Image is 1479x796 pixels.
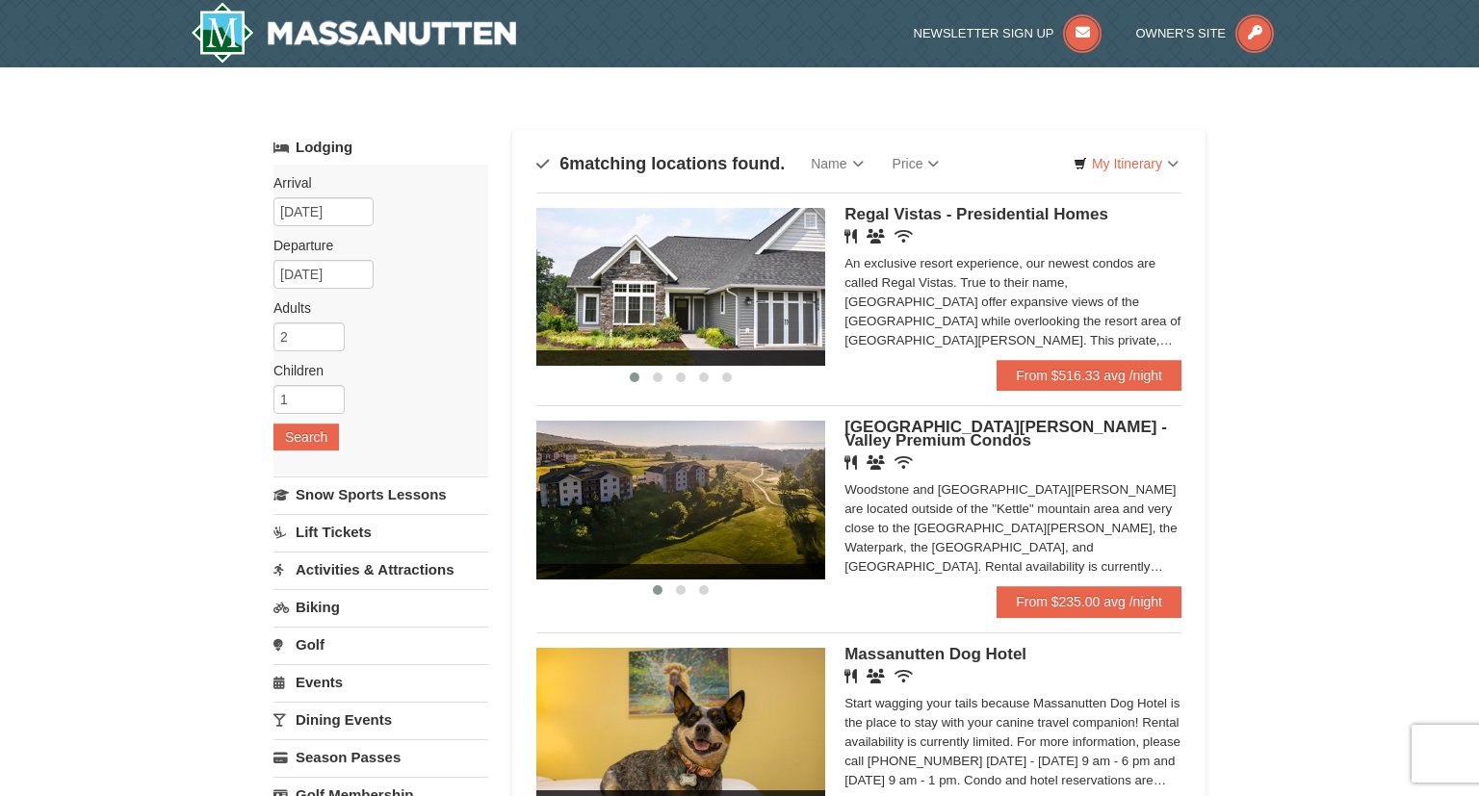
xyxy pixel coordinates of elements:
[559,154,569,173] span: 6
[273,664,488,700] a: Events
[844,205,1108,223] span: Regal Vistas - Presidential Homes
[997,360,1181,391] a: From $516.33 avg /night
[844,694,1181,790] div: Start wagging your tails because Massanutten Dog Hotel is the place to stay with your canine trav...
[273,424,339,450] button: Search
[273,627,488,662] a: Golf
[844,455,857,470] i: Restaurant
[273,702,488,737] a: Dining Events
[914,26,1054,40] span: Newsletter Sign Up
[1061,149,1191,178] a: My Itinerary
[273,476,488,512] a: Snow Sports Lessons
[844,254,1181,350] div: An exclusive resort experience, our newest condos are called Regal Vistas. True to their name, [G...
[273,298,474,318] label: Adults
[1136,26,1227,40] span: Owner's Site
[273,236,474,255] label: Departure
[273,361,474,380] label: Children
[273,130,488,165] a: Lodging
[997,586,1181,617] a: From $235.00 avg /night
[867,669,885,683] i: Banquet Facilities
[895,455,913,470] i: Wireless Internet (free)
[844,418,1167,449] span: [GEOGRAPHIC_DATA][PERSON_NAME] - Valley Premium Condos
[1136,26,1275,40] a: Owner's Site
[273,173,474,193] label: Arrival
[191,2,516,64] a: Massanutten Resort
[895,229,913,244] i: Wireless Internet (free)
[895,669,913,683] i: Wireless Internet (free)
[796,144,877,183] a: Name
[844,480,1181,577] div: Woodstone and [GEOGRAPHIC_DATA][PERSON_NAME] are located outside of the "Kettle" mountain area an...
[273,739,488,775] a: Season Passes
[536,154,785,173] h4: matching locations found.
[191,2,516,64] img: Massanutten Resort Logo
[273,552,488,587] a: Activities & Attractions
[914,26,1103,40] a: Newsletter Sign Up
[273,589,488,625] a: Biking
[844,229,857,244] i: Restaurant
[844,645,1026,663] span: Massanutten Dog Hotel
[867,229,885,244] i: Banquet Facilities
[867,455,885,470] i: Banquet Facilities
[878,144,954,183] a: Price
[273,514,488,550] a: Lift Tickets
[844,669,857,683] i: Restaurant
